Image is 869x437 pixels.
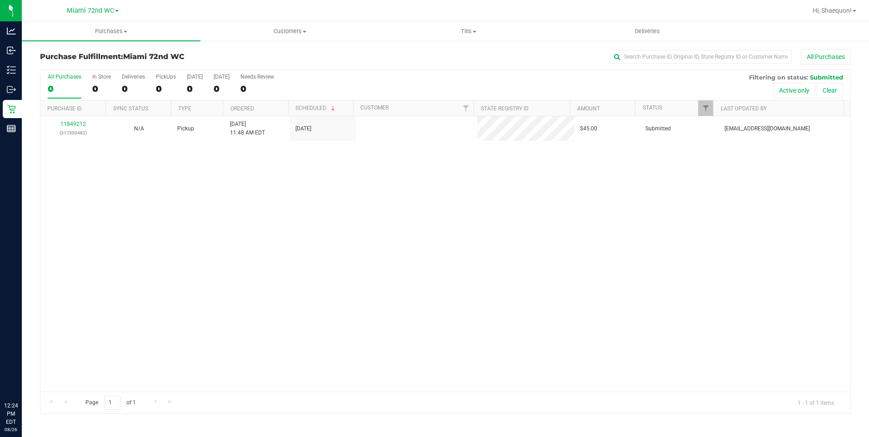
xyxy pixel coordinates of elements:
p: (317300482) [46,129,101,137]
input: Search Purchase ID, Original ID, State Registry ID or Customer Name... [610,50,792,64]
div: 0 [122,84,145,94]
a: Last Updated By [721,105,767,112]
a: Ordered [230,105,254,112]
a: Status [643,104,662,111]
inline-svg: Inbound [7,46,16,55]
button: N/A [134,124,144,133]
a: Purchase ID [47,105,82,112]
span: Hi, Shaequon! [813,7,852,14]
a: Sync Status [113,105,148,112]
a: Customer [360,104,389,111]
h3: Purchase Fulfillment: [40,53,310,61]
p: 12:24 PM EDT [4,402,18,426]
iframe: Resource center [9,364,36,392]
div: All Purchases [48,74,81,80]
input: 1 [104,396,120,410]
a: Purchases [22,22,200,41]
a: Filter [459,100,474,116]
div: PickUps [156,74,176,80]
span: Filtering on status: [749,74,808,81]
span: Submitted [810,74,843,81]
span: Deliveries [623,27,672,35]
div: 0 [214,84,230,94]
a: State Registry ID [481,105,529,112]
div: Deliveries [122,74,145,80]
a: Filter [698,100,713,116]
button: All Purchases [801,49,851,65]
span: $45.00 [580,124,597,133]
a: 11849212 [60,121,86,127]
a: Customers [200,22,379,41]
span: Miami 72nd WC [67,7,114,15]
div: 0 [156,84,176,94]
span: Submitted [645,124,671,133]
span: Purchases [22,27,200,35]
inline-svg: Outbound [7,85,16,94]
span: Miami 72nd WC [123,52,185,61]
div: In Store [92,74,111,80]
div: 0 [187,84,203,94]
div: 0 [92,84,111,94]
a: Deliveries [558,22,737,41]
button: Active only [773,83,815,98]
span: [DATE] [295,124,311,133]
div: 0 [240,84,274,94]
span: [DATE] 11:48 AM EDT [230,120,265,137]
inline-svg: Inventory [7,65,16,74]
span: [EMAIL_ADDRESS][DOMAIN_NAME] [724,124,810,133]
span: 1 - 1 of 1 items [790,396,841,409]
div: [DATE] [187,74,203,80]
a: Type [178,105,191,112]
span: Pickup [177,124,194,133]
inline-svg: Reports [7,124,16,133]
button: Clear [817,83,843,98]
p: 08/26 [4,426,18,433]
span: Not Applicable [134,125,144,132]
div: 0 [48,84,81,94]
a: Scheduled [295,105,337,111]
span: Tills [380,27,558,35]
div: [DATE] [214,74,230,80]
span: Customers [201,27,379,35]
a: Amount [577,105,600,112]
a: Tills [380,22,558,41]
div: Needs Review [240,74,274,80]
inline-svg: Analytics [7,26,16,35]
inline-svg: Retail [7,104,16,114]
span: Page of 1 [78,396,143,410]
